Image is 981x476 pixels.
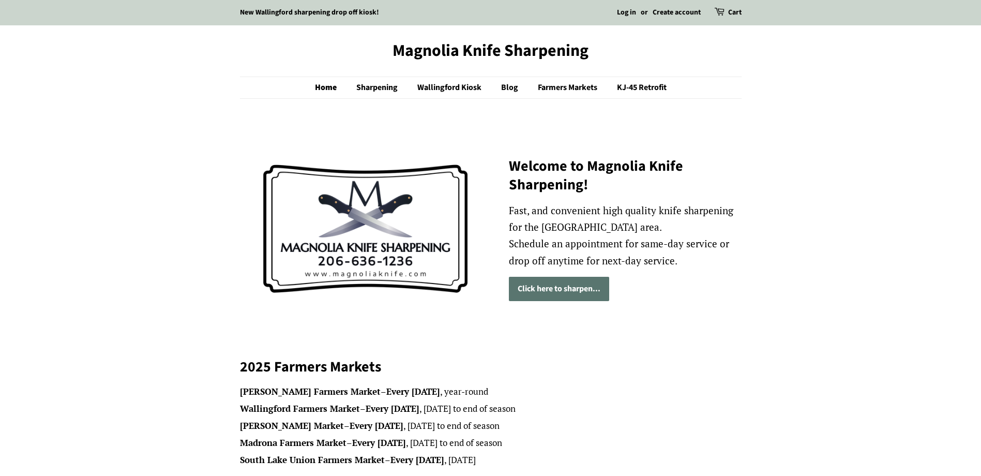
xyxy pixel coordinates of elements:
[728,7,742,19] a: Cart
[386,385,440,397] strong: Every [DATE]
[509,202,742,269] p: Fast, and convenient high quality knife sharpening for the [GEOGRAPHIC_DATA] area. Schedule an ap...
[240,419,742,434] li: – , [DATE] to end of season
[390,454,444,466] strong: Every [DATE]
[641,7,648,19] li: or
[509,277,609,301] a: Click here to sharpen...
[240,403,360,414] strong: Wallingford Farmers Market
[493,77,529,98] a: Blog
[617,7,636,18] a: Log in
[240,384,742,399] li: – , year-round
[530,77,608,98] a: Farmers Markets
[240,420,344,432] strong: [PERSON_NAME] Market
[410,77,492,98] a: Wallingford Kiosk
[240,401,742,416] li: – , [DATE] to end of season
[366,403,419,414] strong: Every [DATE]
[240,436,742,451] li: – , [DATE] to end of season
[240,385,381,397] strong: [PERSON_NAME] Farmers Market
[315,77,347,98] a: Home
[240,454,385,466] strong: South Lake Union Farmers Market
[240,7,379,18] a: New Wallingford sharpening drop off kiosk!
[349,77,408,98] a: Sharpening
[509,157,742,195] h2: Welcome to Magnolia Knife Sharpening!
[609,77,667,98] a: KJ-45 Retrofit
[350,420,403,432] strong: Every [DATE]
[352,437,406,449] strong: Every [DATE]
[240,453,742,468] li: – , [DATE]
[240,41,742,61] a: Magnolia Knife Sharpening
[240,358,742,376] h2: 2025 Farmers Markets
[240,437,346,449] strong: Madrona Farmers Market
[653,7,701,18] a: Create account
